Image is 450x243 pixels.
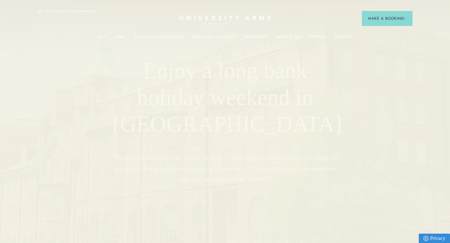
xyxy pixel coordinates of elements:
img: Arrow icon [404,17,406,20]
a: Dine [115,35,125,43]
a: What's On [276,35,300,43]
h1: Enjoy a long bank holiday weekend in [GEOGRAPHIC_DATA] [112,57,337,138]
a: Offers & Experiences [134,35,184,43]
span: Make a Booking [368,16,406,21]
img: Privacy [423,236,428,241]
p: Enjoy your bank holiday weekend at [GEOGRAPHIC_DATA] with our range of packages and promotions to... [112,152,337,185]
a: Weddings [245,35,267,43]
a: 3D TOUR:TAKE A LOOK AROUND [37,9,97,14]
a: Privacy [419,234,450,243]
a: Careers [335,35,353,43]
a: Home [180,16,270,25]
a: Meetings & Events [192,35,236,43]
a: Gifting [309,35,326,43]
a: Stay [97,35,107,43]
button: Make a BookingArrow icon [362,11,412,26]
